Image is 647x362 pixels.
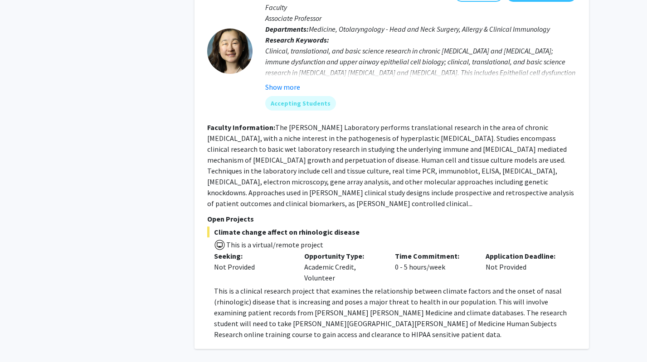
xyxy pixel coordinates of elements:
iframe: Chat [7,321,39,355]
span: Medicine, Otolaryngology - Head and Neck Surgery, Allergy & Clinical Immunology [309,24,550,34]
div: Academic Credit, Volunteer [297,251,388,283]
p: Opportunity Type: [304,251,381,261]
div: 0 - 5 hours/week [388,251,479,283]
b: Faculty Information: [207,123,275,132]
span: This is a virtual/remote project [225,240,323,249]
div: Clinical, translational, and basic science research in chronic [MEDICAL_DATA] and [MEDICAL_DATA];... [265,45,576,100]
div: Not Provided [214,261,291,272]
b: Research Keywords: [265,35,329,44]
p: Seeking: [214,251,291,261]
p: Application Deadline: [486,251,563,261]
p: Associate Professor [265,13,576,24]
b: Departments: [265,24,309,34]
div: Not Provided [479,251,569,283]
button: Show more [265,82,300,92]
fg-read-more: The [PERSON_NAME] Laboratory performs translational research in the area of chronic [MEDICAL_DATA... [207,123,574,208]
p: Open Projects [207,213,576,224]
p: Faculty [265,2,576,13]
p: Time Commitment: [395,251,472,261]
span: Climate change affect on rhinologic disease [207,227,576,237]
mat-chip: Accepting Students [265,96,336,111]
p: This is a clinical research project that examines the relationship between climate factors and th... [214,285,576,340]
